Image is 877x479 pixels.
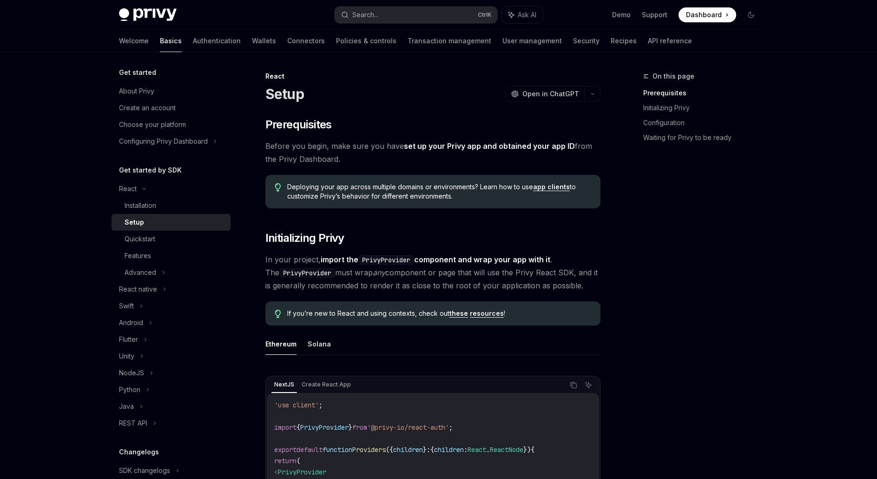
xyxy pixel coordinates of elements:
[125,233,155,245] div: Quickstart
[522,89,579,99] span: Open in ChatGPT
[335,7,497,23] button: Search...CtrlK
[275,183,281,192] svg: Tip
[502,7,543,23] button: Ask AI
[119,284,157,295] div: React native
[119,30,149,52] a: Welcome
[274,446,297,454] span: export
[367,423,449,432] span: '@privy-io/react-auth'
[119,165,182,176] h5: Get started by SDK
[265,333,297,355] button: Ethereum
[408,30,491,52] a: Transaction management
[502,30,562,52] a: User management
[119,136,208,147] div: Configuring Privy Dashboard
[430,446,434,454] span: {
[193,30,241,52] a: Authentication
[287,30,325,52] a: Connectors
[308,333,331,355] button: Solana
[373,268,385,277] em: any
[643,130,766,145] a: Waiting for Privy to be ready
[274,468,278,476] span: <
[125,217,144,228] div: Setup
[490,446,523,454] span: ReactNode
[274,401,319,409] span: 'use client'
[679,7,736,22] a: Dashboard
[125,250,151,261] div: Features
[464,446,468,454] span: :
[125,267,156,278] div: Advanced
[386,446,393,454] span: ({
[518,10,536,20] span: Ask AI
[612,10,631,20] a: Demo
[643,86,766,100] a: Prerequisites
[300,423,349,432] span: PrivyProvider
[523,446,531,454] span: })
[643,115,766,130] a: Configuration
[319,401,323,409] span: ;
[393,446,423,454] span: children
[336,30,396,52] a: Policies & controls
[112,247,231,264] a: Features
[582,379,594,391] button: Ask AI
[119,351,134,362] div: Unity
[653,71,694,82] span: On this page
[112,197,231,214] a: Installation
[274,423,297,432] span: import
[449,309,468,318] a: these
[112,214,231,231] a: Setup
[352,423,367,432] span: from
[642,10,667,20] a: Support
[119,86,154,97] div: About Privy
[119,401,134,412] div: Java
[265,117,332,132] span: Prerequisites
[119,334,138,345] div: Flutter
[611,30,637,52] a: Recipes
[160,30,182,52] a: Basics
[265,72,600,81] div: React
[744,7,758,22] button: Toggle dark mode
[271,379,297,390] div: NextJS
[323,446,352,454] span: function
[321,255,550,264] strong: import the component and wrap your app with it
[297,446,323,454] span: default
[274,457,297,465] span: return
[119,300,134,312] div: Swift
[287,309,591,318] span: If you’re new to React and using contexts, check out !
[119,8,177,21] img: dark logo
[567,379,580,391] button: Copy the contents from the code block
[119,465,170,476] div: SDK changelogs
[643,100,766,115] a: Initializing Privy
[112,100,231,116] a: Create an account
[486,446,490,454] span: .
[119,384,140,395] div: Python
[531,446,534,454] span: {
[279,268,335,278] code: PrivyProvider
[352,9,378,20] div: Search...
[358,255,414,265] code: PrivyProvider
[119,446,159,458] h5: Changelogs
[648,30,692,52] a: API reference
[423,446,427,454] span: }
[686,10,722,20] span: Dashboard
[112,116,231,133] a: Choose your platform
[505,86,585,102] button: Open in ChatGPT
[125,200,156,211] div: Installation
[265,231,344,246] span: Initializing Privy
[119,119,186,130] div: Choose your platform
[434,446,464,454] span: children
[119,317,143,328] div: Android
[119,418,147,429] div: REST API
[265,253,600,292] span: In your project, . The must wrap component or page that will use the Privy React SDK, and it is g...
[265,86,304,102] h1: Setup
[275,310,281,318] svg: Tip
[468,446,486,454] span: React
[112,231,231,247] a: Quickstart
[119,183,137,194] div: React
[278,468,326,476] span: PrivyProvider
[287,182,591,201] span: Deploying your app across multiple domains or environments? Learn how to use to customize Privy’s...
[404,141,575,151] a: set up your Privy app and obtained your app ID
[573,30,600,52] a: Security
[478,11,492,19] span: Ctrl K
[112,83,231,100] a: About Privy
[427,446,430,454] span: :
[470,309,504,318] a: resources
